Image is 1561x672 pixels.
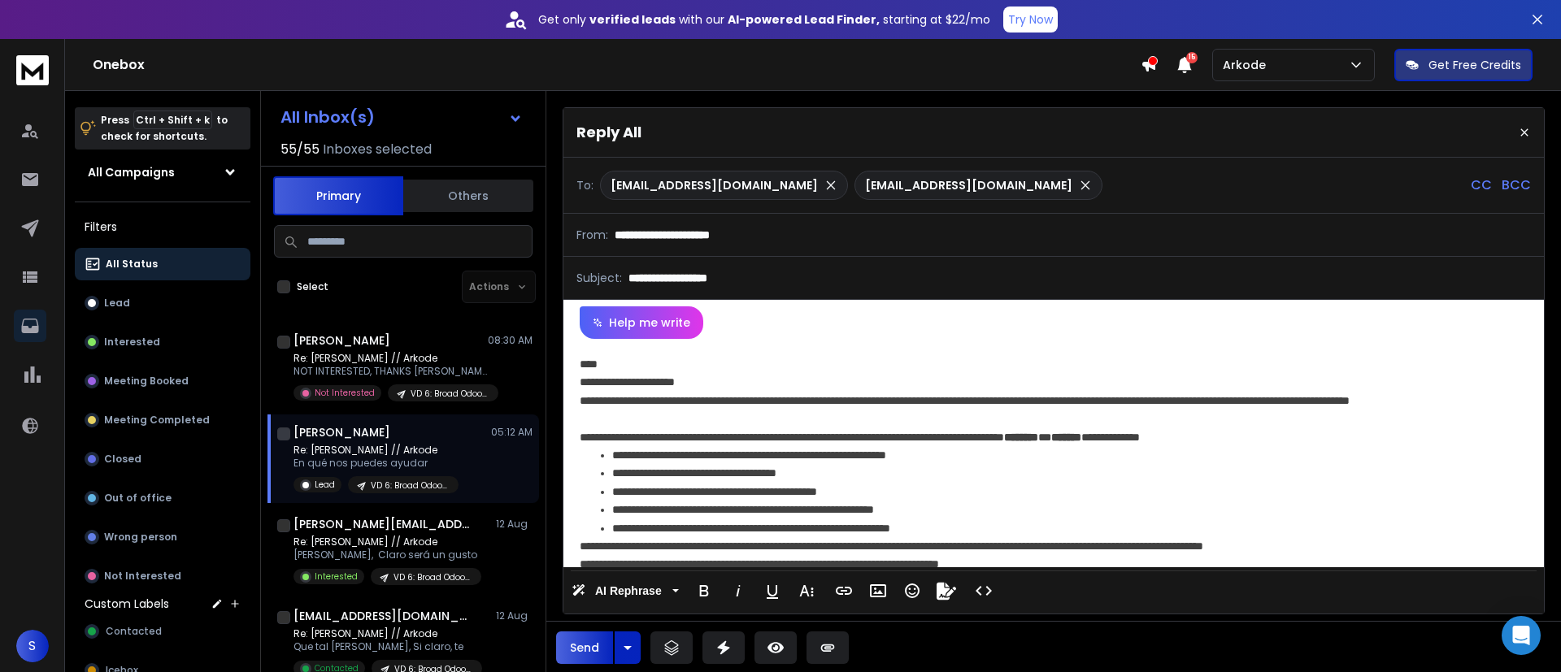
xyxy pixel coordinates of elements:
[863,574,894,607] button: Insert Image (Ctrl+P)
[75,404,250,436] button: Meeting Completed
[104,336,160,349] p: Interested
[75,326,250,358] button: Interested
[75,521,250,553] button: Wrong person
[496,518,533,531] p: 12 Aug
[75,560,250,592] button: Not Interested
[728,11,880,28] strong: AI-powered Lead Finder,
[371,479,449,492] p: VD 6: Broad Odoo_Campaign - ARKODE
[16,630,49,662] button: S
[576,270,622,286] p: Subject:
[104,570,181,583] p: Not Interested
[294,535,481,548] p: Re: [PERSON_NAME] // Arkode
[1502,616,1541,655] div: Open Intercom Messenger
[723,574,754,607] button: Italic (Ctrl+I)
[75,365,250,397] button: Meeting Booked
[104,297,130,310] p: Lead
[75,443,250,475] button: Closed
[280,140,320,159] span: 55 / 55
[104,492,172,505] p: Out of office
[294,352,489,365] p: Re: [PERSON_NAME] // Arkode
[104,414,210,427] p: Meeting Completed
[75,287,250,319] button: Lead
[1223,57,1272,73] p: Arkode
[576,177,594,193] p: To:
[294,548,481,561] p: [PERSON_NAME], Claro será un gusto
[133,111,212,129] span: Ctrl + Shift + k
[297,280,328,293] label: Select
[16,55,49,85] img: logo
[75,156,250,189] button: All Campaigns
[315,387,375,399] p: Not Interested
[294,444,459,457] p: Re: [PERSON_NAME] // Arkode
[556,631,613,664] button: Send
[85,596,169,612] h3: Custom Labels
[294,332,390,349] h1: [PERSON_NAME]
[865,177,1072,193] p: [EMAIL_ADDRESS][DOMAIN_NAME]
[1186,52,1198,63] span: 15
[93,55,1141,75] h1: Onebox
[611,177,818,193] p: [EMAIL_ADDRESS][DOMAIN_NAME]
[294,627,482,640] p: Re: [PERSON_NAME] // Arkode
[294,424,390,440] h1: [PERSON_NAME]
[757,574,788,607] button: Underline (Ctrl+U)
[576,121,641,144] p: Reply All
[75,215,250,238] h3: Filters
[88,164,175,180] h1: All Campaigns
[791,574,822,607] button: More Text
[294,457,459,470] p: En qué nos puedes ayudar
[280,109,375,125] h1: All Inbox(s)
[104,453,141,466] p: Closed
[488,334,533,347] p: 08:30 AM
[104,375,189,388] p: Meeting Booked
[403,178,533,214] button: Others
[75,615,250,648] button: Contacted
[411,388,489,400] p: VD 6: Broad Odoo_Campaign - ARKODE
[1394,49,1533,81] button: Get Free Credits
[294,365,489,378] p: NOT INTERESTED, THANKS [PERSON_NAME]
[689,574,720,607] button: Bold (Ctrl+B)
[106,258,158,271] p: All Status
[828,574,859,607] button: Insert Link (Ctrl+K)
[1502,176,1531,195] p: BCC
[968,574,999,607] button: Code View
[294,640,482,653] p: Que tal [PERSON_NAME], Si claro, te
[592,584,665,598] span: AI Rephrase
[106,625,162,638] span: Contacted
[491,426,533,439] p: 05:12 AM
[267,101,536,133] button: All Inbox(s)
[568,574,682,607] button: AI Rephrase
[576,227,608,243] p: From:
[1008,11,1053,28] p: Try Now
[1428,57,1521,73] p: Get Free Credits
[273,176,403,215] button: Primary
[75,248,250,280] button: All Status
[538,11,990,28] p: Get only with our starting at $22/mo
[294,608,472,624] h1: [EMAIL_ADDRESS][DOMAIN_NAME]
[394,571,472,583] p: VD 6: Broad Odoo_Campaign - ARKODE
[496,609,533,622] p: 12 Aug
[931,574,962,607] button: Signature
[104,531,177,544] p: Wrong person
[323,140,432,159] h3: Inboxes selected
[315,479,335,491] p: Lead
[75,482,250,514] button: Out of office
[589,11,676,28] strong: verified leads
[294,516,472,532] h1: [PERSON_NAME][EMAIL_ADDRESS][PERSON_NAME][DOMAIN_NAME]
[315,570,358,583] p: Interested
[1003,7,1058,33] button: Try Now
[101,112,228,145] p: Press to check for shortcuts.
[1471,176,1492,195] p: CC
[897,574,928,607] button: Emoticons
[580,306,703,339] button: Help me write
